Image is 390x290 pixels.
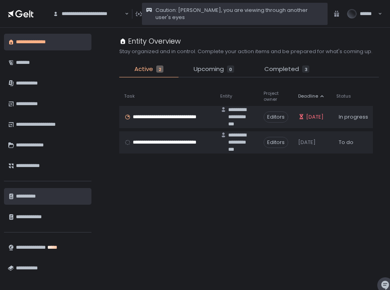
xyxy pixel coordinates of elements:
span: Completed [264,65,299,74]
span: Upcoming [194,65,224,74]
span: Deadline [298,93,318,99]
input: Search for option [124,10,124,18]
span: [DATE] [298,139,316,146]
h2: Stay organized and in control. Complete your action items and be prepared for what's coming up. [119,48,373,55]
span: Caution: [PERSON_NAME], you are viewing through another user's eyes [155,7,324,21]
div: Entity Overview [119,36,181,46]
span: Entity [220,93,232,99]
span: Task [124,93,135,99]
span: [DATE] [306,113,324,121]
span: Project owner [264,90,289,102]
span: Editors [264,111,288,123]
div: 0 [227,65,234,73]
div: Search for option [48,6,129,22]
div: 2 [156,65,163,73]
span: Active [134,65,153,74]
span: Status [336,93,351,99]
span: To do [339,139,353,146]
span: Editors [264,137,288,148]
span: In progress [339,113,368,121]
div: 3 [302,65,309,73]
